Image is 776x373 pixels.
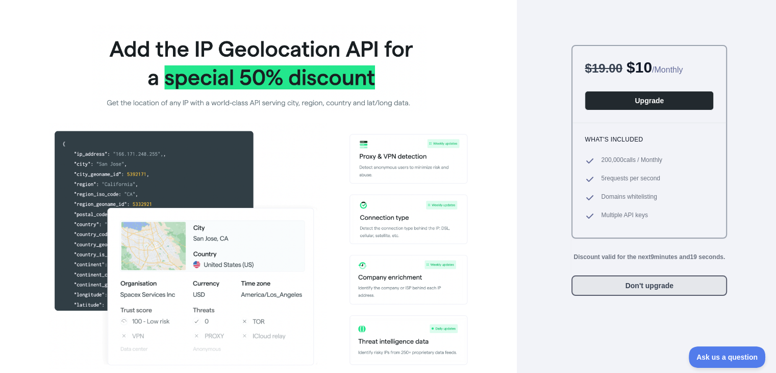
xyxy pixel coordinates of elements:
button: Don't upgrade [571,275,727,296]
iframe: Toggle Customer Support [689,346,766,368]
span: $ 10 [627,59,652,76]
img: Offer [49,25,468,369]
strong: Discount valid for the next 9 minutes and 19 seconds. [573,253,725,261]
span: Multiple API keys [601,211,647,221]
span: / Monthly [652,65,683,74]
span: Domains whitelisting [601,193,657,203]
span: 200,000 calls / Monthly [601,156,662,166]
span: 5 requests per second [601,174,660,184]
h3: What's included [585,135,714,144]
span: $ 19.00 [585,61,622,75]
button: Upgrade [585,91,714,110]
